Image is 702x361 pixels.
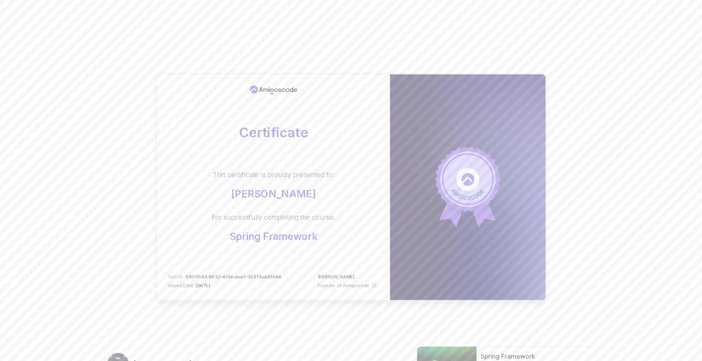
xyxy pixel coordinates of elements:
[213,188,334,199] p: [PERSON_NAME]
[168,126,379,139] h2: Certificate
[185,274,281,279] span: 09017c84-8032-413d-aee7-30374a43564d
[212,231,335,242] p: Spring Framework
[212,213,335,222] p: For successfully completing the course:
[168,273,281,280] p: Cert ID:
[195,283,210,288] span: [DATE]
[168,282,281,289] p: Issued Date:
[318,282,369,289] p: Founder of Amigoscode
[213,170,334,179] p: This certificate is proudly presented to:
[318,273,379,280] p: [PERSON_NAME]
